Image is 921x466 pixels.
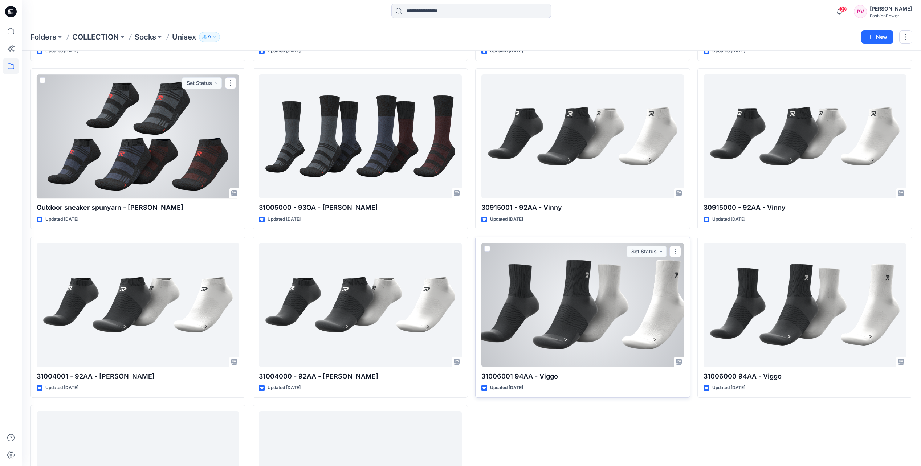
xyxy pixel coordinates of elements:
a: 30915000 - 92AA - Vinny [704,74,906,198]
p: 30915000 - 92AA - Vinny [704,203,906,213]
p: Outdoor sneaker spunyarn - [PERSON_NAME] [37,203,239,213]
p: 31004000 - 92AA - [PERSON_NAME] [259,371,461,381]
p: 31006000 94AA - Viggo [704,371,906,381]
p: 9 [208,33,211,41]
p: 31005000 - 93OA - [PERSON_NAME] [259,203,461,213]
p: Updated [DATE] [45,384,78,392]
a: 31004001 - 92AA - Victor [37,243,239,367]
p: 30915001 - 92AA - Vinny [481,203,684,213]
div: FashionPower [870,13,912,19]
a: Socks [135,32,156,42]
a: 31006000 94AA - Viggo [704,243,906,367]
p: Updated [DATE] [490,216,523,223]
a: 31006001 94AA - Viggo [481,243,684,367]
p: Updated [DATE] [268,47,301,55]
p: Unisex [172,32,196,42]
p: Updated [DATE] [712,384,745,392]
p: Updated [DATE] [268,384,301,392]
p: Updated [DATE] [490,384,523,392]
a: 31004000 - 92AA - Victor [259,243,461,367]
div: [PERSON_NAME] [870,4,912,13]
button: New [861,30,893,44]
a: 31005000 - 93OA - Vince [259,74,461,198]
div: PV [854,5,867,18]
p: Updated [DATE] [268,216,301,223]
a: Folders [30,32,56,42]
p: Updated [DATE] [45,216,78,223]
p: Updated [DATE] [712,47,745,55]
span: 39 [839,6,847,12]
a: Outdoor sneaker spunyarn - Vern [37,74,239,198]
p: 31006001 94AA - Viggo [481,371,684,381]
p: Updated [DATE] [45,47,78,55]
p: Updated [DATE] [490,47,523,55]
p: 31004001 - 92AA - [PERSON_NAME] [37,371,239,381]
button: 9 [199,32,220,42]
a: 30915001 - 92AA - Vinny [481,74,684,198]
p: Updated [DATE] [712,216,745,223]
a: COLLECTION [72,32,119,42]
